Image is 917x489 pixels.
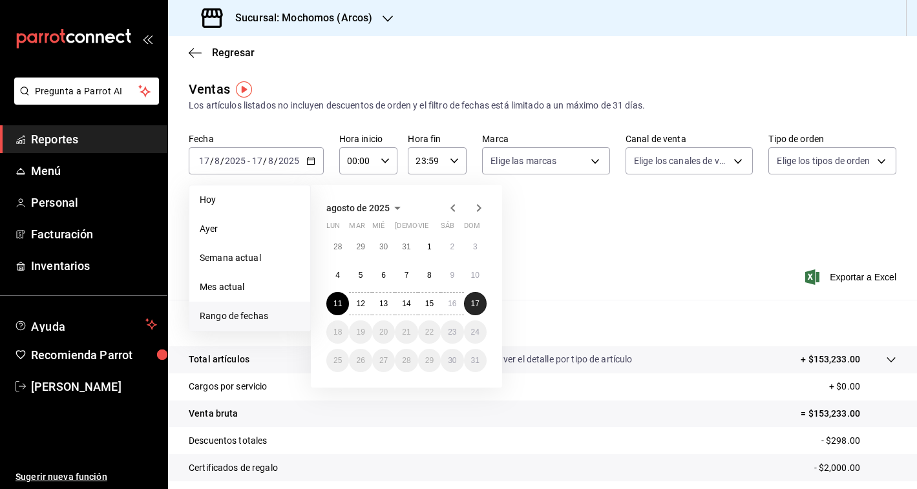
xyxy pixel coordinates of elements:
[142,34,153,44] button: open_drawer_menu
[464,349,487,372] button: 31 de agosto de 2025
[349,320,372,344] button: 19 de agosto de 2025
[372,292,395,315] button: 13 de agosto de 2025
[210,156,214,166] span: /
[31,378,157,395] span: [PERSON_NAME]
[473,242,478,251] abbr: 3 de agosto de 2025
[326,222,340,235] abbr: lunes
[349,235,372,258] button: 29 de julio de 2025
[379,299,388,308] abbr: 13 de agosto de 2025
[198,156,210,166] input: --
[372,320,395,344] button: 20 de agosto de 2025
[349,264,372,287] button: 5 de agosto de 2025
[326,203,390,213] span: agosto de 2025
[251,156,263,166] input: --
[821,434,896,448] p: - $298.00
[402,328,410,337] abbr: 21 de agosto de 2025
[801,353,860,366] p: + $153,233.00
[326,292,349,315] button: 11 de agosto de 2025
[212,47,255,59] span: Regresar
[441,222,454,235] abbr: sábado
[31,257,157,275] span: Inventarios
[326,200,405,216] button: agosto de 2025
[395,235,417,258] button: 31 de julio de 2025
[379,356,388,365] abbr: 27 de agosto de 2025
[482,134,610,143] label: Marca
[418,349,441,372] button: 29 de agosto de 2025
[402,356,410,365] abbr: 28 de agosto de 2025
[808,269,896,285] button: Exportar a Excel
[333,356,342,365] abbr: 25 de agosto de 2025
[395,264,417,287] button: 7 de agosto de 2025
[189,353,249,366] p: Total artículos
[490,154,556,167] span: Elige las marcas
[448,299,456,308] abbr: 16 de agosto de 2025
[402,242,410,251] abbr: 31 de julio de 2025
[777,154,870,167] span: Elige los tipos de orden
[395,292,417,315] button: 14 de agosto de 2025
[448,356,456,365] abbr: 30 de agosto de 2025
[349,349,372,372] button: 26 de agosto de 2025
[31,162,157,180] span: Menú
[278,156,300,166] input: ----
[372,222,385,235] abbr: miércoles
[35,85,139,98] span: Pregunta a Parrot AI
[189,434,267,448] p: Descuentos totales
[634,154,730,167] span: Elige los canales de venta
[372,349,395,372] button: 27 de agosto de 2025
[220,156,224,166] span: /
[333,242,342,251] abbr: 28 de julio de 2025
[326,320,349,344] button: 18 de agosto de 2025
[359,271,363,280] abbr: 5 de agosto de 2025
[408,134,467,143] label: Hora fin
[427,271,432,280] abbr: 8 de agosto de 2025
[326,264,349,287] button: 4 de agosto de 2025
[441,349,463,372] button: 30 de agosto de 2025
[326,235,349,258] button: 28 de julio de 2025
[349,222,364,235] abbr: martes
[356,242,364,251] abbr: 29 de julio de 2025
[225,10,372,26] h3: Sucursal: Mochomos (Arcos)
[326,349,349,372] button: 25 de agosto de 2025
[248,156,250,166] span: -
[450,271,454,280] abbr: 9 de agosto de 2025
[471,328,480,337] abbr: 24 de agosto de 2025
[626,134,754,143] label: Canal de venta
[418,264,441,287] button: 8 de agosto de 2025
[464,320,487,344] button: 24 de agosto de 2025
[441,264,463,287] button: 9 de agosto de 2025
[333,299,342,308] abbr: 11 de agosto de 2025
[189,407,238,421] p: Venta bruta
[379,242,388,251] abbr: 30 de julio de 2025
[471,299,480,308] abbr: 17 de agosto de 2025
[31,194,157,211] span: Personal
[372,235,395,258] button: 30 de julio de 2025
[335,271,340,280] abbr: 4 de agosto de 2025
[200,193,300,207] span: Hoy
[236,81,252,98] img: Tooltip marker
[395,222,471,235] abbr: jueves
[224,156,246,166] input: ----
[333,328,342,337] abbr: 18 de agosto de 2025
[441,292,463,315] button: 16 de agosto de 2025
[189,47,255,59] button: Regresar
[189,79,230,99] div: Ventas
[381,271,386,280] abbr: 6 de agosto de 2025
[395,320,417,344] button: 21 de agosto de 2025
[200,251,300,265] span: Semana actual
[9,94,159,107] a: Pregunta a Parrot AI
[448,328,456,337] abbr: 23 de agosto de 2025
[31,130,157,148] span: Reportes
[189,99,896,112] div: Los artículos listados no incluyen descuentos de orden y el filtro de fechas está limitado a un m...
[339,134,398,143] label: Hora inicio
[16,470,157,484] span: Sugerir nueva función
[200,222,300,236] span: Ayer
[200,280,300,294] span: Mes actual
[471,271,480,280] abbr: 10 de agosto de 2025
[464,292,487,315] button: 17 de agosto de 2025
[418,222,428,235] abbr: viernes
[200,309,300,323] span: Rango de fechas
[418,292,441,315] button: 15 de agosto de 2025
[31,225,157,243] span: Facturación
